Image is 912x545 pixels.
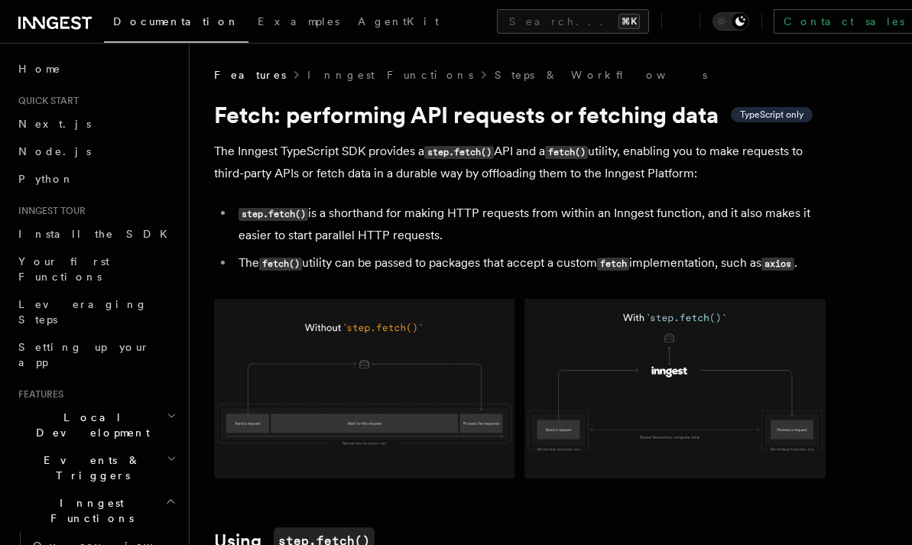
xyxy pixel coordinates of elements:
span: Node.js [18,145,91,157]
span: Features [12,388,63,401]
a: Home [12,55,180,83]
p: The Inngest TypeScript SDK provides a API and a utility, enabling you to make requests to third-p... [214,141,826,184]
button: Events & Triggers [12,446,180,489]
kbd: ⌘K [618,14,640,29]
code: fetch() [545,146,588,159]
span: Quick start [12,95,79,107]
a: Documentation [104,5,248,43]
code: fetch [597,258,629,271]
code: axios [761,258,794,271]
button: Toggle dark mode [712,12,749,31]
a: Install the SDK [12,220,180,248]
a: Setting up your app [12,333,180,376]
a: Steps & Workflows [495,67,707,83]
a: AgentKit [349,5,448,41]
a: Next.js [12,110,180,138]
code: step.fetch() [239,208,308,221]
button: Inngest Functions [12,489,180,532]
span: Python [18,173,74,185]
img: Using Fetch offloads the HTTP request to the Inngest Platform [214,299,826,478]
span: Inngest tour [12,205,86,217]
li: The utility can be passed to packages that accept a custom implementation, such as . [234,252,826,274]
a: Examples [248,5,349,41]
span: Home [18,61,61,76]
a: Python [12,165,180,193]
span: Examples [258,15,339,28]
span: Setting up your app [18,341,150,368]
span: Events & Triggers [12,453,167,483]
span: TypeScript only [740,109,803,121]
code: fetch() [259,258,302,271]
span: Your first Functions [18,255,109,283]
span: Local Development [12,410,167,440]
a: Leveraging Steps [12,290,180,333]
span: Next.js [18,118,91,130]
a: Your first Functions [12,248,180,290]
span: Inngest Functions [12,495,165,526]
a: Node.js [12,138,180,165]
button: Search...⌘K [497,9,649,34]
button: Local Development [12,404,180,446]
span: Leveraging Steps [18,298,148,326]
li: is a shorthand for making HTTP requests from within an Inngest function, and it also makes it eas... [234,203,826,246]
span: Install the SDK [18,228,177,240]
span: Documentation [113,15,239,28]
span: AgentKit [358,15,439,28]
h1: Fetch: performing API requests or fetching data [214,101,826,128]
code: step.fetch() [424,146,494,159]
a: Inngest Functions [307,67,473,83]
span: Features [214,67,286,83]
